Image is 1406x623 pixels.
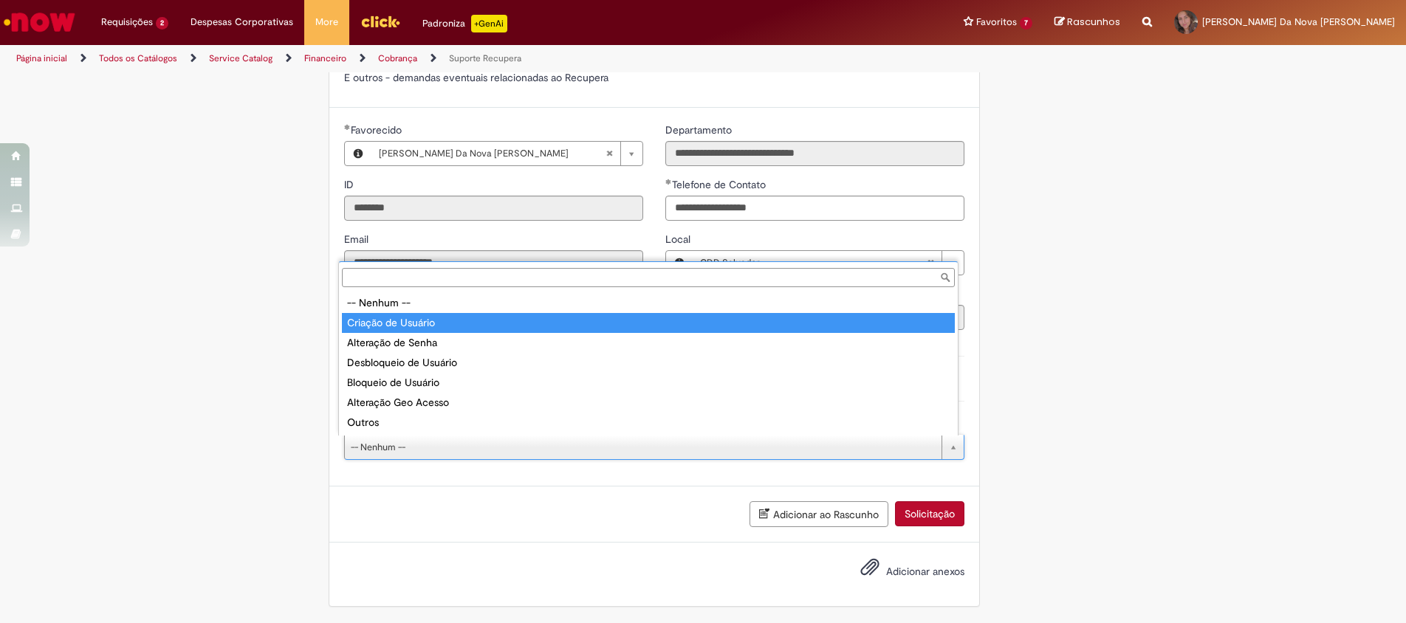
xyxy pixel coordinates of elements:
div: Alteração Geo Acesso [342,393,955,413]
div: Bloqueio de Usuário [342,373,955,393]
div: Alteração de Senha [342,333,955,353]
div: Desbloqueio de Usuário [342,353,955,373]
div: Criação de Usuário [342,313,955,333]
div: Outros [342,413,955,433]
div: -- Nenhum -- [342,293,955,313]
ul: Tipo de Serviço [339,290,958,436]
